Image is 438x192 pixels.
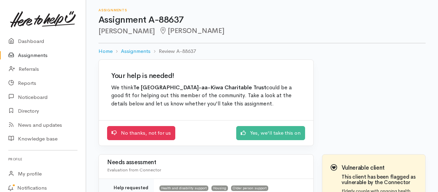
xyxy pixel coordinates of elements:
h1: Assignment A-88637 [98,15,426,25]
a: Yes, we'll take this on [236,126,305,140]
span: Older person support [231,185,268,191]
li: Review A-88637 [150,47,196,55]
h4: This client has been flagged as vulnerable by the Connector [342,174,417,185]
a: No thanks, not for us [107,126,175,140]
p: We think could be a good fit for helping out this member of the community. Take a look at the det... [111,84,301,108]
a: Home [98,47,113,55]
nav: breadcrumb [98,43,426,59]
span: Housing [211,185,228,191]
h6: Assignments [98,8,426,12]
h6: Profile [8,155,77,164]
b: Te [GEOGRAPHIC_DATA]-aa-Kiwa Charitable Trust [133,84,266,91]
h3: Needs assessment [107,159,305,166]
span: Evaluation from Connector [107,167,161,173]
h3: Vulnerable client [342,165,417,171]
span: [PERSON_NAME] [159,26,224,35]
h2: Your help is needed! [111,72,301,80]
a: Assignments [121,47,150,55]
h2: [PERSON_NAME] [98,27,426,35]
span: Health and disability support [159,185,208,191]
